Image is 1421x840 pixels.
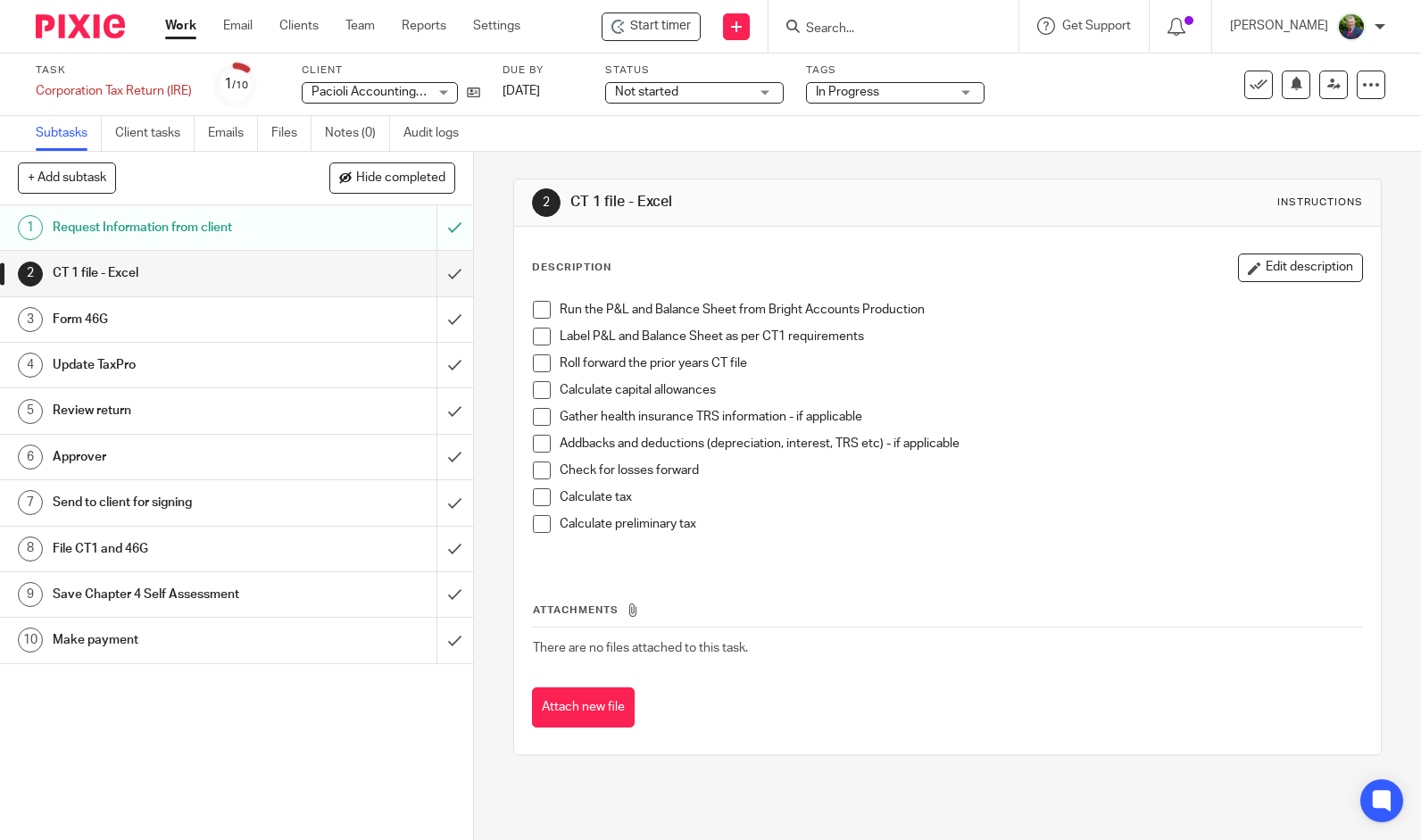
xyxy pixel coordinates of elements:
[804,21,965,37] input: Search
[1062,20,1131,32] span: Get Support
[402,17,446,35] a: Reports
[18,262,43,287] div: 2
[18,162,116,193] button: + Add subtask
[312,86,512,98] span: Pacioli Accounting Services Limited
[615,86,678,98] span: Not started
[532,687,635,728] button: Attach new file
[560,435,1362,453] p: Addbacks and deductions (depreciation, interest, TRS etc) - if applicable
[560,408,1362,426] p: Gather health insurance TRS information - if applicable
[816,86,879,98] span: In Progress
[302,63,480,78] label: Client
[560,328,1362,345] p: Label P&L and Balance Sheet as per CT1 requirements
[36,82,192,100] div: Corporation Tax Return (IRE)
[533,642,748,654] span: There are no files attached to this task.
[560,381,1362,399] p: Calculate capital allowances
[53,397,296,424] h1: Review return
[18,445,43,470] div: 6
[560,354,1362,372] p: Roll forward the prior years CT file
[325,116,390,151] a: Notes (0)
[224,74,248,95] div: 1
[532,188,561,217] div: 2
[345,17,375,35] a: Team
[473,17,520,35] a: Settings
[18,582,43,607] div: 9
[806,63,985,78] label: Tags
[53,581,296,608] h1: Save Chapter 4 Self Assessment
[36,63,192,78] label: Task
[1277,195,1363,210] div: Instructions
[503,85,540,97] span: [DATE]
[53,489,296,516] h1: Send to client for signing
[560,488,1362,506] p: Calculate tax
[53,627,296,653] h1: Make payment
[53,214,296,241] h1: Request Information from client
[560,301,1362,319] p: Run the P&L and Balance Sheet from Bright Accounts Production
[560,462,1362,479] p: Check for losses forward
[18,490,43,515] div: 7
[1337,12,1366,41] img: download.png
[271,116,312,151] a: Files
[630,17,691,36] span: Start timer
[279,17,319,35] a: Clients
[53,444,296,470] h1: Approver
[18,399,43,424] div: 5
[605,63,784,78] label: Status
[18,307,43,332] div: 3
[208,116,258,151] a: Emails
[533,605,619,615] span: Attachments
[53,352,296,378] h1: Update TaxPro
[18,628,43,653] div: 10
[53,536,296,562] h1: File CT1 and 46G
[36,14,125,38] img: Pixie
[36,116,102,151] a: Subtasks
[53,306,296,333] h1: Form 46G
[532,261,611,275] p: Description
[165,17,196,35] a: Work
[329,162,455,193] button: Hide completed
[115,116,195,151] a: Client tasks
[1238,254,1363,282] button: Edit description
[570,193,985,212] h1: CT 1 file - Excel
[503,63,583,78] label: Due by
[356,171,445,186] span: Hide completed
[403,116,472,151] a: Audit logs
[223,17,253,35] a: Email
[232,80,248,90] small: /10
[18,353,43,378] div: 4
[1230,17,1328,35] p: [PERSON_NAME]
[560,515,1362,533] p: Calculate preliminary tax
[602,12,701,41] div: Pacioli Accounting Services Limited - Corporation Tax Return (IRE)
[53,260,296,287] h1: CT 1 file - Excel
[18,215,43,240] div: 1
[18,536,43,561] div: 8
